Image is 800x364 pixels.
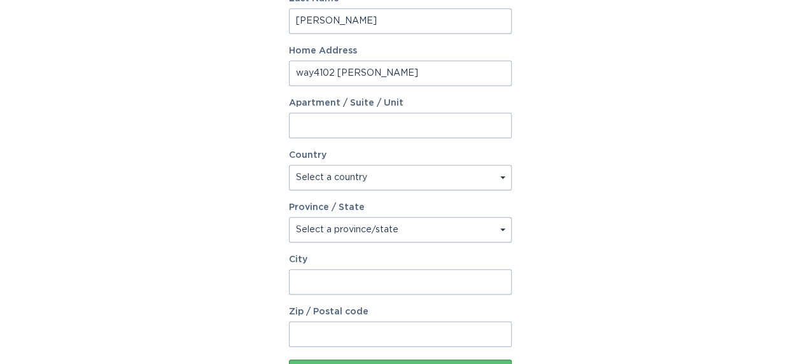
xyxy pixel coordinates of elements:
[289,99,512,108] label: Apartment / Suite / Unit
[289,203,365,212] label: Province / State
[289,307,512,316] label: Zip / Postal code
[289,46,512,55] label: Home Address
[289,255,512,264] label: City
[289,151,326,160] label: Country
